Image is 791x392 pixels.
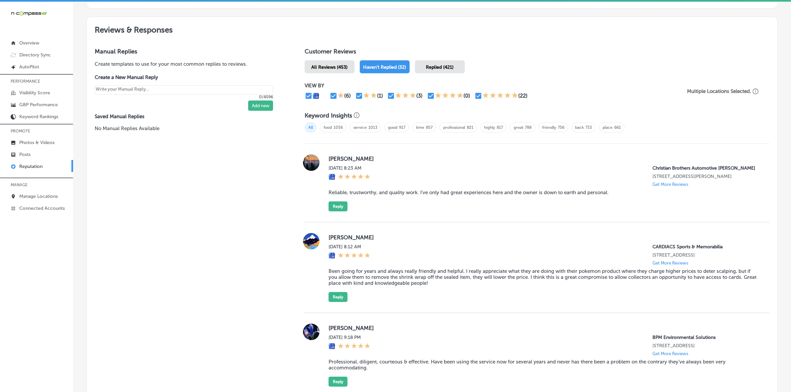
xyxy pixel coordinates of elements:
p: VIEW BY [305,83,676,89]
a: 817 [497,125,503,130]
a: friendly [542,125,556,130]
span: All [305,122,317,132]
label: [DATE] 8:23 AM [329,165,370,171]
div: 3 Stars [395,92,416,100]
label: [DATE] 9:18 PM [329,335,370,340]
p: GBP Performance [19,102,58,108]
a: 756 [558,125,564,130]
p: Manage Locations [19,194,58,199]
a: 733 [585,125,592,130]
div: (3) [416,93,423,99]
div: 2 Stars [363,92,377,100]
div: 5 Stars [482,92,518,100]
h2: Reviews & Responses [87,17,777,40]
a: place [603,125,613,130]
div: 5 Stars [338,174,370,181]
p: Keyword Rankings [19,114,58,119]
a: 788 [525,125,532,130]
p: Connected Accounts [19,205,65,211]
button: Reply [329,201,347,211]
a: service [353,125,367,130]
div: 1 Star [338,92,344,100]
p: Get More Reviews [652,261,688,266]
p: No Manual Replies Available [95,125,283,132]
label: [PERSON_NAME] [329,234,759,241]
a: food [324,125,332,130]
h3: Manual Replies [95,48,283,55]
p: Multiple Locations Selected. [687,88,751,94]
p: Create templates to use for your most common replies to reviews. [95,60,283,68]
label: [PERSON_NAME] [329,155,759,162]
p: Posts [19,152,31,157]
p: Directory Sync [19,52,51,58]
h3: Keyword Insights [305,112,352,119]
a: 857 [426,125,433,130]
img: 660ab0bf-5cc7-4cb8-ba1c-48b5ae0f18e60NCTV_CLogo_TV_Black_-500x88.png [11,10,47,17]
button: Reply [329,292,347,302]
a: good [388,125,397,130]
button: Add new [248,101,273,111]
a: back [575,125,584,130]
div: (0) [463,93,470,99]
div: (6) [344,93,351,99]
a: 1056 [334,125,343,130]
p: 5828 South Swadley Street [652,174,759,179]
a: great [514,125,523,130]
p: Visibility Score [19,90,50,96]
p: 1101 Marco Drive (Lower Level) [652,252,759,258]
span: Haven't Replied (32) [363,64,406,70]
p: Reputation [19,164,43,169]
label: [PERSON_NAME] [329,325,759,331]
label: Saved Manual Replies [95,114,283,119]
textarea: Create your Quick Reply [95,85,273,95]
div: 5 Stars [338,252,370,260]
p: Overview [19,40,39,46]
blockquote: Professional, diligent, courteous & effective. Have been using the service now for several years ... [329,359,759,371]
p: Christian Brothers Automotive Ken Caryl [652,165,759,171]
p: CARDIACS Sports & Memorabilia [652,244,759,250]
span: All Reviews (453) [311,64,347,70]
a: highly [484,125,495,130]
blockquote: Reliable, trustworthy, and quality work. I've only had great experiences here and the owner is do... [329,190,759,196]
label: Create a New Manual Reply [95,74,273,80]
div: (22) [518,93,528,99]
div: (1) [377,93,383,99]
div: 4 Stars [435,92,463,100]
div: 5 Stars [338,343,370,350]
p: 9066 SW 73rd Ct #2204 [652,343,759,349]
p: BPM Environmental Solutions [652,335,759,340]
a: 1013 [368,125,377,130]
label: [DATE] 8:12 AM [329,244,370,250]
a: 821 [467,125,473,130]
p: Photos & Videos [19,140,54,145]
p: 0/4096 [95,95,273,99]
blockquote: Been going for years and always really friendly and helpful. I really appreciate what they are do... [329,268,759,286]
a: 661 [614,125,621,130]
p: Get More Reviews [652,351,688,356]
h1: Customer Reviews [305,48,769,58]
a: professional [443,125,465,130]
a: time [416,125,424,130]
p: Get More Reviews [652,182,688,187]
p: AutoPilot [19,64,39,70]
a: 917 [399,125,405,130]
button: Reply [329,377,347,387]
span: Replied (421) [426,64,453,70]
